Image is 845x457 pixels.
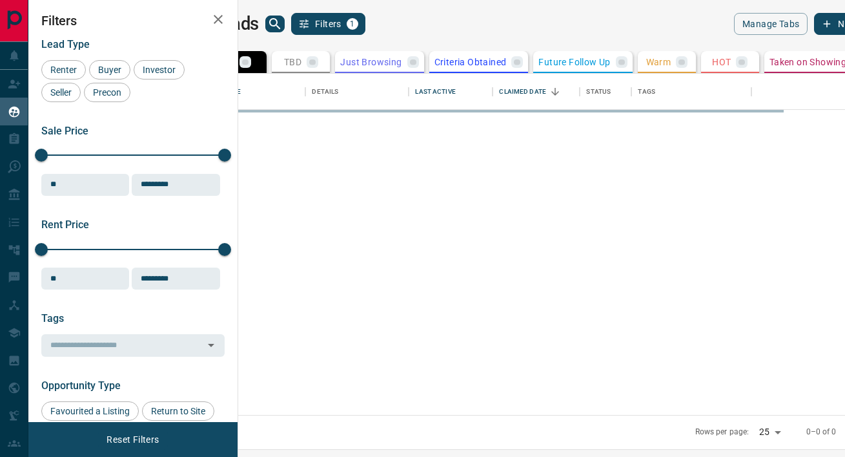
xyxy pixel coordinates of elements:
[265,16,285,32] button: search button
[138,65,180,75] span: Investor
[41,13,225,28] h2: Filters
[41,401,139,421] div: Favourited a Listing
[340,58,402,67] p: Just Browsing
[415,74,455,110] div: Last Active
[41,218,89,231] span: Rent Price
[84,83,130,102] div: Precon
[46,65,81,75] span: Renter
[134,60,185,80] div: Investor
[142,401,214,421] div: Return to Site
[41,379,121,392] span: Opportunity Type
[646,58,671,67] p: Warm
[538,58,610,67] p: Future Follow Up
[284,58,301,67] p: TBD
[46,406,134,416] span: Favourited a Listing
[98,429,167,451] button: Reset Filters
[41,60,86,80] div: Renter
[41,38,90,50] span: Lead Type
[89,60,130,80] div: Buyer
[754,423,785,441] div: 25
[409,74,493,110] div: Last Active
[312,74,338,110] div: Details
[147,406,210,416] span: Return to Site
[499,74,546,110] div: Claimed Date
[215,74,305,110] div: Name
[202,336,220,354] button: Open
[734,13,808,35] button: Manage Tabs
[41,83,81,102] div: Seller
[46,87,76,98] span: Seller
[493,74,580,110] div: Claimed Date
[41,125,88,137] span: Sale Price
[291,13,365,35] button: Filters1
[41,312,64,324] span: Tags
[348,19,357,28] span: 1
[94,65,126,75] span: Buyer
[305,74,409,110] div: Details
[695,427,749,438] p: Rows per page:
[712,58,731,67] p: HOT
[546,83,564,101] button: Sort
[638,74,655,110] div: Tags
[631,74,751,110] div: Tags
[806,427,837,438] p: 0–0 of 0
[586,74,611,110] div: Status
[434,58,507,67] p: Criteria Obtained
[580,74,631,110] div: Status
[88,87,126,98] span: Precon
